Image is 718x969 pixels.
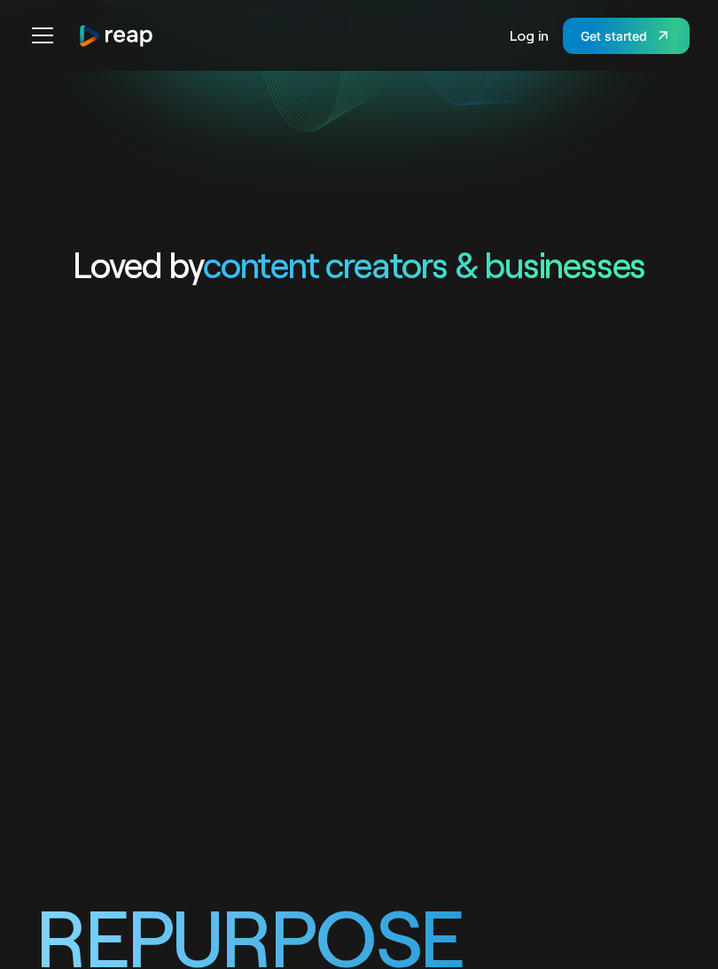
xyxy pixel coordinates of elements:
[563,18,690,54] a: Get started
[581,27,647,45] div: Get started
[510,14,549,57] a: Log in
[78,24,154,48] img: reap logo
[203,243,645,285] span: content creators & businesses
[78,24,154,48] a: home
[28,14,64,57] div: menu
